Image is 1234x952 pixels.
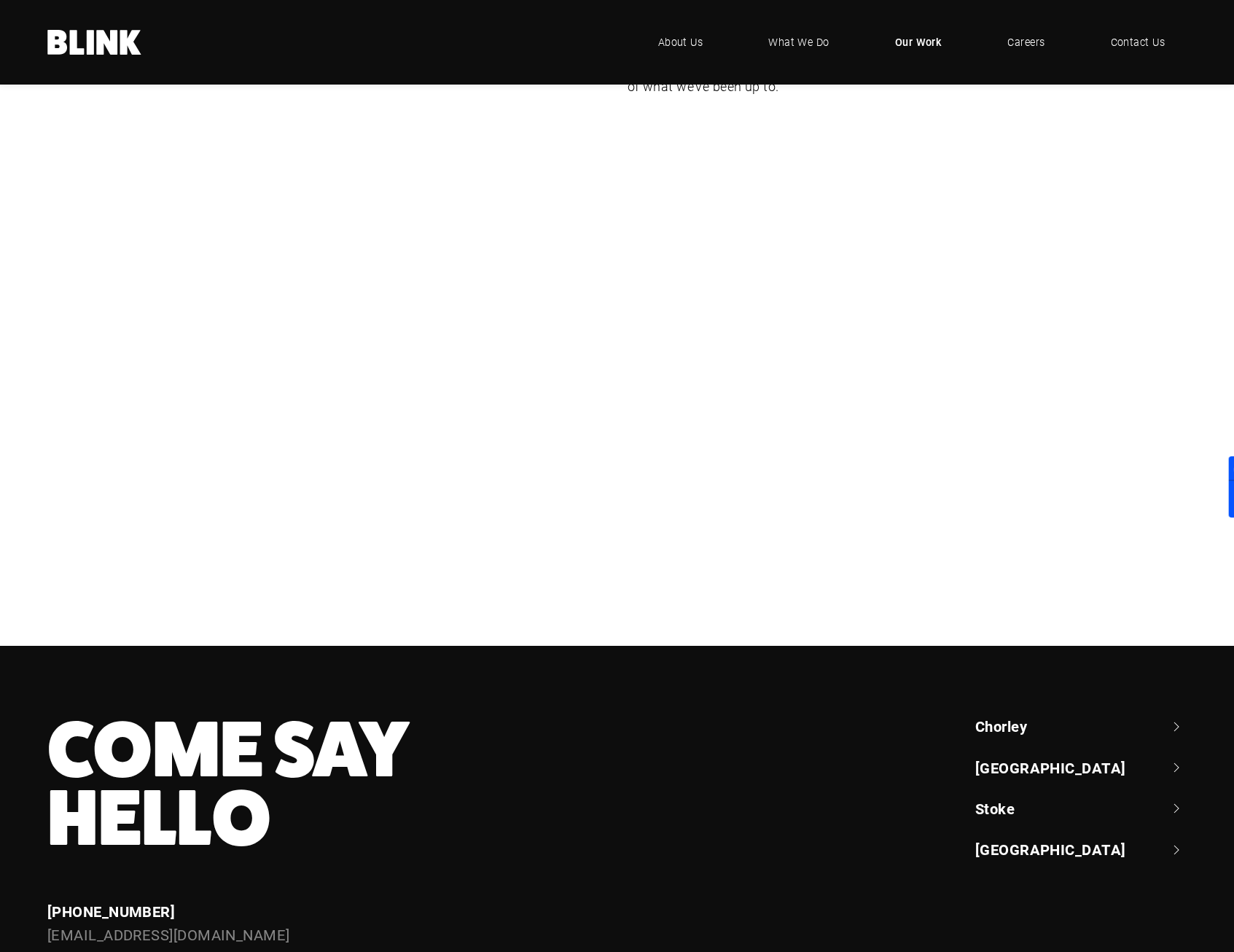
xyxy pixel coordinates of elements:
[1007,34,1044,50] span: Careers
[1089,20,1187,64] a: Contact Us
[47,30,142,55] a: Home
[658,34,703,50] span: About Us
[985,20,1066,64] a: Careers
[975,757,1187,778] a: [GEOGRAPHIC_DATA]
[47,716,723,853] h3: Come Say Hello
[47,902,175,921] a: [PHONE_NUMBER]
[975,716,1187,736] a: Chorley
[975,839,1187,859] a: [GEOGRAPHIC_DATA]
[636,20,725,64] a: About Us
[975,798,1187,819] a: Stoke
[768,34,829,50] span: What We Do
[47,925,290,944] a: [EMAIL_ADDRESS][DOMAIN_NAME]
[895,34,942,50] span: Our Work
[873,20,964,64] a: Our Work
[746,20,851,64] a: What We Do
[1111,34,1165,50] span: Contact Us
